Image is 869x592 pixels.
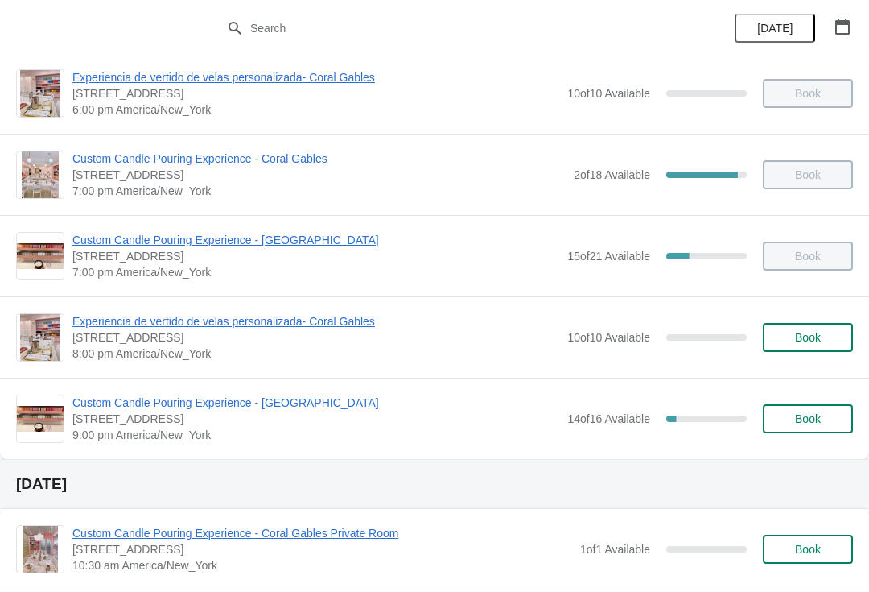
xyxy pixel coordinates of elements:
[72,427,559,443] span: 9:00 pm America/New_York
[72,557,572,573] span: 10:30 am America/New_York
[72,101,559,118] span: 6:00 pm America/New_York
[72,151,566,167] span: Custom Candle Pouring Experience - Coral Gables
[763,323,853,352] button: Book
[72,346,559,362] span: 8:00 pm America/New_York
[72,329,559,346] span: [STREET_ADDRESS]
[20,70,60,117] img: Experiencia de vertido de velas personalizada- Coral Gables | 154 Giralda Avenue, Coral Gables, F...
[567,412,650,425] span: 14 of 16 Available
[567,331,650,344] span: 10 of 10 Available
[72,525,572,541] span: Custom Candle Pouring Experience - Coral Gables Private Room
[735,14,815,43] button: [DATE]
[795,543,821,556] span: Book
[17,406,64,433] img: Custom Candle Pouring Experience - Fort Lauderdale | 914 East Las Olas Boulevard, Fort Lauderdale...
[72,411,559,427] span: [STREET_ADDRESS]
[17,243,64,270] img: Custom Candle Pouring Experience - Fort Lauderdale | 914 East Las Olas Boulevard, Fort Lauderdale...
[763,404,853,433] button: Book
[72,69,559,85] span: Experiencia de vertido de velas personalizada- Coral Gables
[22,151,60,198] img: Custom Candle Pouring Experience - Coral Gables | 154 Giralda Avenue, Coral Gables, FL, USA | 7:0...
[249,14,652,43] input: Search
[72,183,566,199] span: 7:00 pm America/New_York
[72,248,559,264] span: [STREET_ADDRESS]
[23,526,58,573] img: Custom Candle Pouring Experience - Coral Gables Private Room | 154 Giralda Avenue, Coral Gables, ...
[567,250,650,263] span: 15 of 21 Available
[72,167,566,183] span: [STREET_ADDRESS]
[795,412,821,425] span: Book
[795,331,821,344] span: Book
[580,543,650,556] span: 1 of 1 Available
[72,541,572,557] span: [STREET_ADDRESS]
[72,313,559,329] span: Experiencia de vertido de velas personalizada- Coral Gables
[72,264,559,280] span: 7:00 pm America/New_York
[567,87,650,100] span: 10 of 10 Available
[763,535,853,564] button: Book
[72,85,559,101] span: [STREET_ADDRESS]
[757,22,793,35] span: [DATE]
[16,476,853,492] h2: [DATE]
[20,314,60,361] img: Experiencia de vertido de velas personalizada- Coral Gables | 154 Giralda Avenue, Coral Gables, F...
[72,232,559,248] span: Custom Candle Pouring Experience - [GEOGRAPHIC_DATA]
[574,168,650,181] span: 2 of 18 Available
[72,395,559,411] span: Custom Candle Pouring Experience - [GEOGRAPHIC_DATA]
